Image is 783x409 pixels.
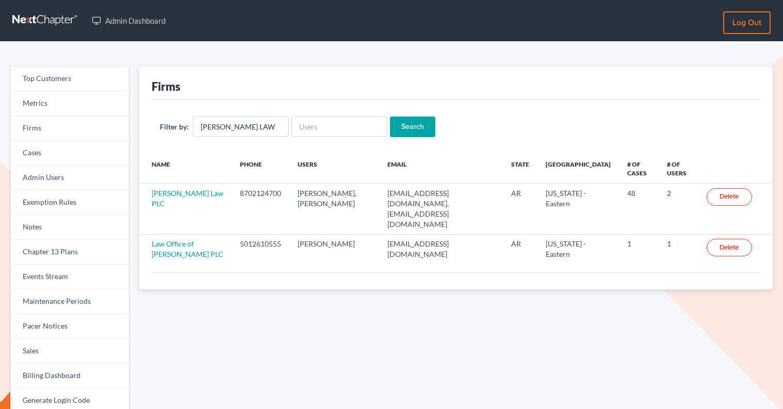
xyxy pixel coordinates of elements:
td: [US_STATE] - Eastern [537,184,619,234]
td: AR [503,234,537,264]
a: Pacer Notices [10,314,129,339]
a: Maintenance Periods [10,289,129,314]
a: Delete [707,239,752,256]
td: 2 [659,184,698,234]
td: [EMAIL_ADDRESS][DOMAIN_NAME], [EMAIL_ADDRESS][DOMAIN_NAME] [379,184,503,234]
a: Delete [707,188,752,206]
a: Metrics [10,91,129,116]
a: Log out [723,11,771,34]
a: Events Stream [10,265,129,289]
a: [PERSON_NAME] Law PLC [152,189,223,208]
th: [GEOGRAPHIC_DATA] [537,154,619,184]
td: 5012610555 [232,234,289,264]
td: 1 [619,234,659,264]
input: Firm Name [193,116,289,137]
a: Top Customers [10,67,129,91]
th: Phone [232,154,289,184]
a: Chapter 13 Plans [10,240,129,265]
td: [US_STATE] - Eastern [537,234,619,264]
td: 48 [619,184,659,234]
a: Exemption Rules [10,190,129,215]
th: Users [289,154,379,184]
th: # of Users [659,154,698,184]
td: [PERSON_NAME] [289,234,379,264]
a: Firms [10,116,129,141]
a: Admin Users [10,166,129,190]
label: Filter by: [160,121,189,132]
a: Billing Dashboard [10,364,129,388]
td: [PERSON_NAME], [PERSON_NAME] [289,184,379,234]
th: # of Cases [619,154,659,184]
input: Users [291,116,387,137]
td: AR [503,184,537,234]
a: Sales [10,339,129,364]
a: Admin Dashboard [87,11,171,30]
div: Firms [152,79,181,94]
td: 1 [659,234,698,264]
a: Cases [10,141,129,166]
th: Email [379,154,503,184]
input: Search [390,117,435,137]
td: [EMAIL_ADDRESS][DOMAIN_NAME] [379,234,503,264]
th: State [503,154,537,184]
a: Law Office of [PERSON_NAME] PLC [152,239,223,258]
td: 8702124700 [232,184,289,234]
a: Notes [10,215,129,240]
th: Name [139,154,232,184]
